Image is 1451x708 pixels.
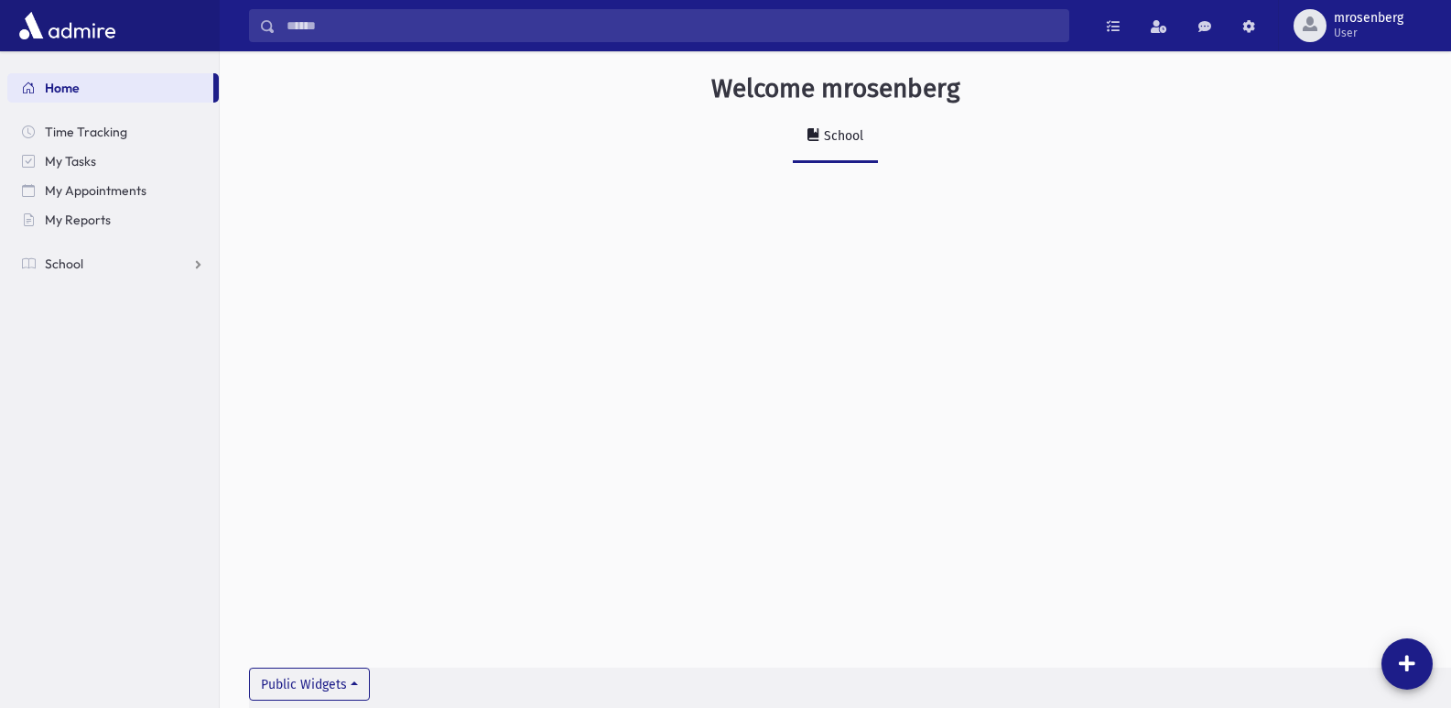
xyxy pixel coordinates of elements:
[15,7,120,44] img: AdmirePro
[711,73,960,104] h3: Welcome mrosenberg
[1334,26,1403,40] span: User
[7,176,219,205] a: My Appointments
[45,256,83,272] span: School
[1334,11,1403,26] span: mrosenberg
[820,128,863,144] div: School
[7,249,219,278] a: School
[7,205,219,234] a: My Reports
[45,124,127,140] span: Time Tracking
[45,153,96,169] span: My Tasks
[45,182,146,199] span: My Appointments
[249,668,370,701] button: Public Widgets
[45,212,111,228] span: My Reports
[276,9,1068,42] input: Search
[7,117,219,147] a: Time Tracking
[45,80,80,96] span: Home
[7,73,213,103] a: Home
[7,147,219,176] a: My Tasks
[793,112,878,163] a: School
